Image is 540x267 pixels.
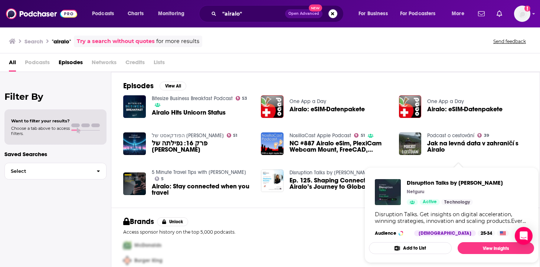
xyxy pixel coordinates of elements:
[261,132,284,155] img: NC #887 Airalo eSim, PlexiCam Webcam Mount, FreeCAD, Todoist
[242,97,247,100] span: 53
[123,217,154,226] h2: Brands
[125,56,145,72] span: Credits
[441,199,473,205] a: Technology
[375,230,408,236] h3: Audience
[289,98,326,105] a: One App a Day
[400,9,436,19] span: For Podcasters
[9,56,16,72] span: All
[236,96,248,100] a: 53
[152,169,246,175] a: 5 Minute Travel Tips with Neil Patil
[309,4,322,11] span: New
[514,6,530,22] img: User Profile
[11,118,70,123] span: Want to filter your results?
[375,211,528,224] div: Disruption Talks. Get insights on digital acceleration, winning strategies, innovation and scalin...
[515,227,533,245] div: Open Intercom Messenger
[261,169,284,192] img: Ep. 125. Shaping Connectivity: Airalo’s Journey to Global Market Fit – with Airalo
[261,95,284,118] img: Airalo: eSIM-Datenpakete
[427,140,528,153] a: Jak na levná data v zahraničí s Airalo
[427,106,503,112] a: Airalo: eSIM-Datenpakete
[427,132,474,139] a: Podcast o cestování
[128,9,144,19] span: Charts
[420,199,440,205] a: Active
[11,126,70,136] span: Choose a tab above to access filters.
[219,8,285,20] input: Search podcasts, credits, & more...
[494,7,505,20] a: Show notifications dropdown
[25,56,50,72] span: Podcasts
[152,183,252,196] a: Airalo: Stay connected when you travel
[399,132,422,155] img: Jak na levná data v zahraničí s Airalo
[359,9,388,19] span: For Business
[24,38,43,45] h3: Search
[289,132,351,139] a: NosillaCast Apple Podcast
[4,91,107,102] h2: Filter By
[123,81,154,90] h2: Episodes
[158,9,184,19] span: Monitoring
[289,140,390,153] a: NC #887 Airalo eSim, PlexiCam Webcam Mount, FreeCAD, Todoist
[427,98,464,105] a: One App a Day
[123,81,186,90] a: EpisodesView All
[353,8,397,20] button: open menu
[123,95,146,118] img: Airalo Hits Unicorn Status
[354,133,365,138] a: 51
[477,133,489,138] a: 39
[157,217,189,226] button: Unlock
[514,6,530,22] button: Show profile menu
[514,6,530,22] span: Logged in as helenma123
[458,242,534,254] a: View Insights
[52,38,71,45] h3: "airalo"
[407,189,424,195] p: Netguru
[399,95,422,118] img: Airalo: eSIM-Datenpakete
[134,257,163,264] span: Burger King
[407,179,503,186] span: Disruption Talks by [PERSON_NAME]
[87,8,124,20] button: open menu
[289,169,372,176] a: Disruption Talks by Netguru
[152,109,226,116] a: Airalo Hits Unicorn Status
[152,95,233,102] a: Bitesize Business Breakfast Podcast
[491,38,528,44] button: Send feedback
[475,7,488,20] a: Show notifications dropdown
[369,242,452,254] button: Add to List
[407,179,503,186] a: Disruption Talks by Netguru
[152,140,252,153] a: פרק 16: נפילתה של Airalo
[123,8,148,20] a: Charts
[77,37,155,46] a: Try a search without quotes
[4,163,107,179] button: Select
[206,5,351,22] div: Search podcasts, credits, & more...
[227,133,238,138] a: 51
[123,132,146,155] img: פרק 16: נפילתה של Airalo
[160,82,186,90] button: View All
[285,9,323,18] button: Open AdvancedNew
[120,238,134,253] img: First Pro Logo
[288,12,319,16] span: Open Advanced
[361,134,365,137] span: 51
[452,9,464,19] span: More
[123,172,146,195] a: Airalo: Stay connected when you travel
[92,56,117,72] span: Networks
[289,106,365,112] a: Airalo: eSIM-Datenpakete
[414,230,476,236] div: [DEMOGRAPHIC_DATA]
[289,177,390,190] a: Ep. 125. Shaping Connectivity: Airalo’s Journey to Global Market Fit – with Airalo
[92,9,114,19] span: Podcasts
[134,242,161,248] span: McDonalds
[59,56,83,72] a: Episodes
[375,179,401,205] img: Disruption Talks by Netguru
[152,140,252,153] span: פרק 16: נפילתה של [PERSON_NAME]
[154,56,165,72] span: Lists
[446,8,474,20] button: open menu
[6,7,77,21] img: Podchaser - Follow, Share and Rate Podcasts
[484,134,489,137] span: 39
[161,177,164,181] span: 5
